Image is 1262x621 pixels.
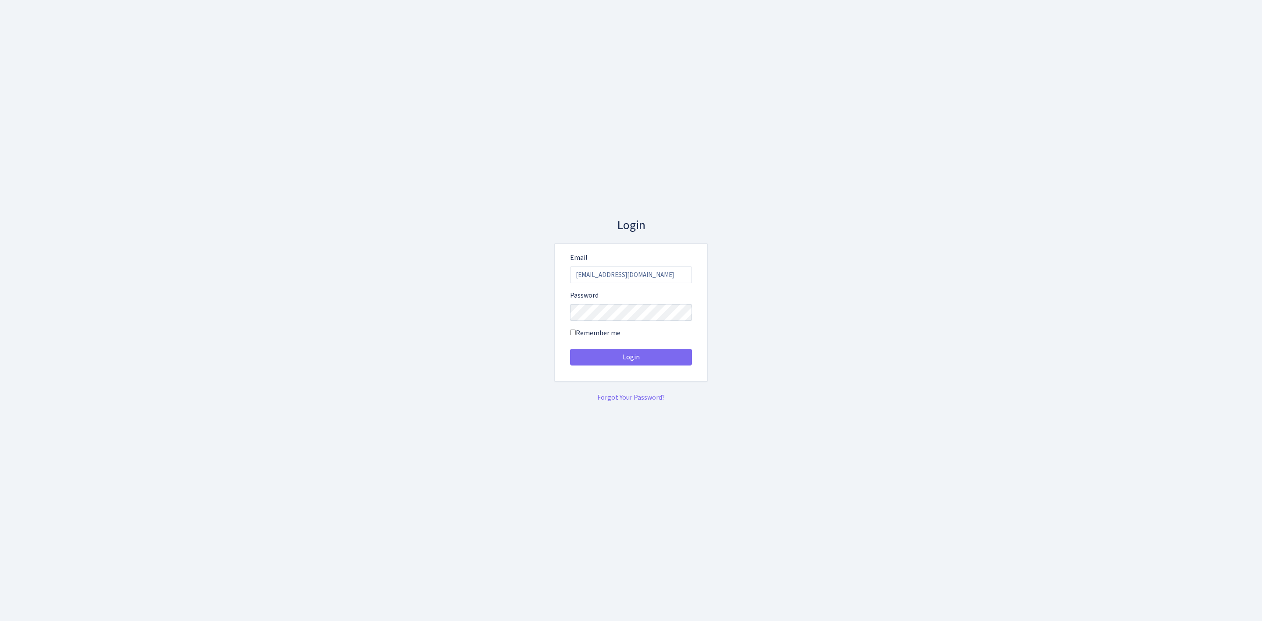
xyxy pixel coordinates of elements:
[570,290,599,301] label: Password
[597,393,665,402] a: Forgot Your Password?
[570,349,692,366] button: Login
[570,328,620,338] label: Remember me
[570,330,576,335] input: Remember me
[554,218,708,233] h3: Login
[570,252,588,263] label: Email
